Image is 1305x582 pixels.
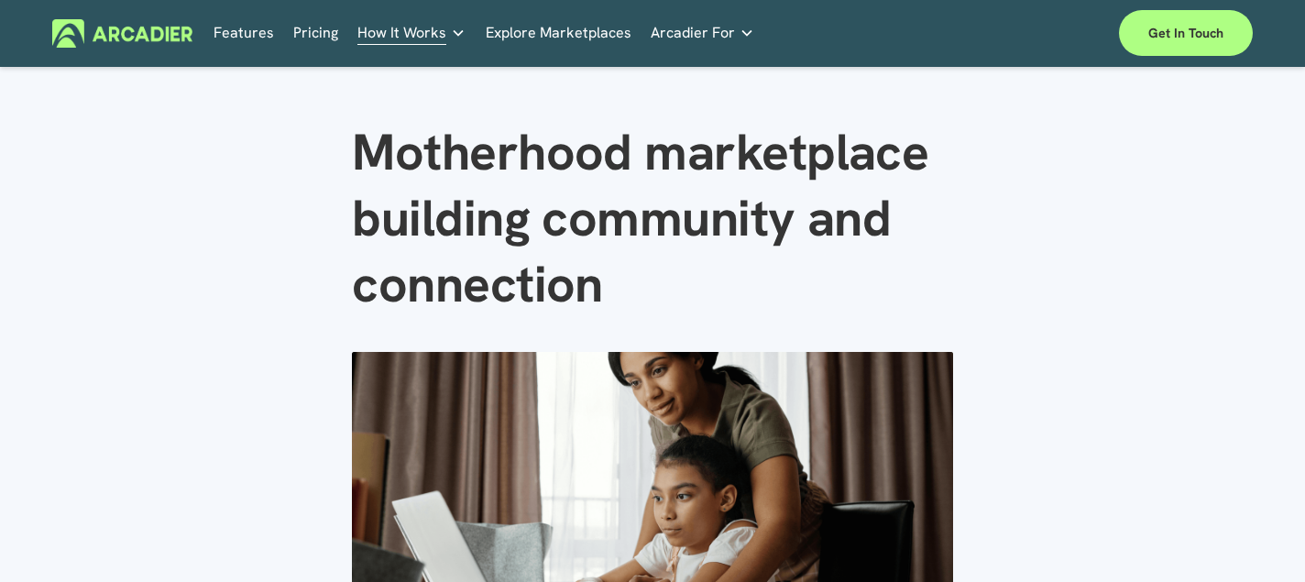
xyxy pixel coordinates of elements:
a: Features [214,19,274,48]
a: folder dropdown [651,19,754,48]
a: folder dropdown [357,19,466,48]
a: Pricing [293,19,338,48]
img: Arcadier [52,19,192,48]
span: How It Works [357,20,446,46]
a: Get in touch [1119,10,1253,56]
h1: Motherhood marketplace building community and connection [352,120,952,318]
span: Arcadier For [651,20,735,46]
a: Explore Marketplaces [486,19,631,48]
